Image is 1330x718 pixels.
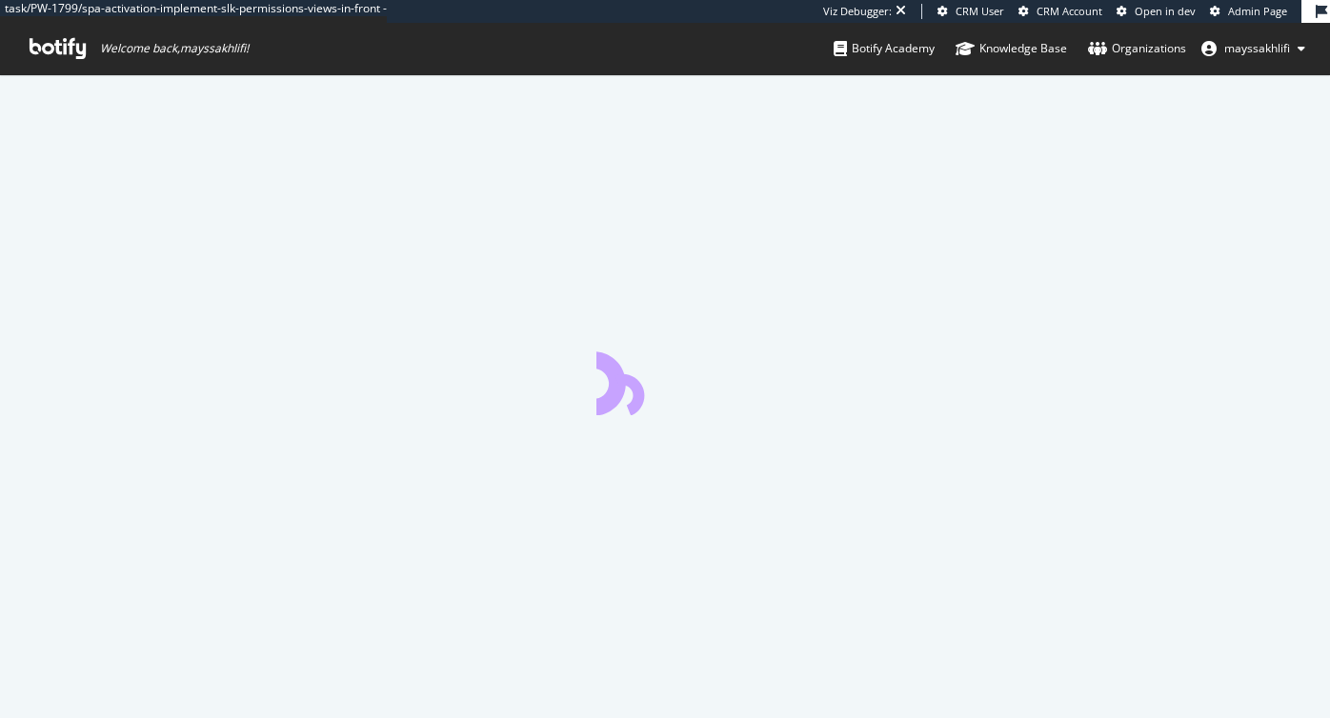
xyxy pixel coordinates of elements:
[1117,4,1196,19] a: Open in dev
[1210,4,1287,19] a: Admin Page
[1018,4,1102,19] a: CRM Account
[956,4,1004,18] span: CRM User
[937,4,1004,19] a: CRM User
[823,4,892,19] div: Viz Debugger:
[834,39,935,58] div: Botify Academy
[1037,4,1102,18] span: CRM Account
[1088,39,1186,58] div: Organizations
[1135,4,1196,18] span: Open in dev
[834,23,935,74] a: Botify Academy
[1224,40,1290,56] span: mayssakhlifi
[956,39,1067,58] div: Knowledge Base
[100,41,249,56] span: Welcome back, mayssakhlifi !
[956,23,1067,74] a: Knowledge Base
[1228,4,1287,18] span: Admin Page
[1088,23,1186,74] a: Organizations
[1186,33,1320,64] button: mayssakhlifi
